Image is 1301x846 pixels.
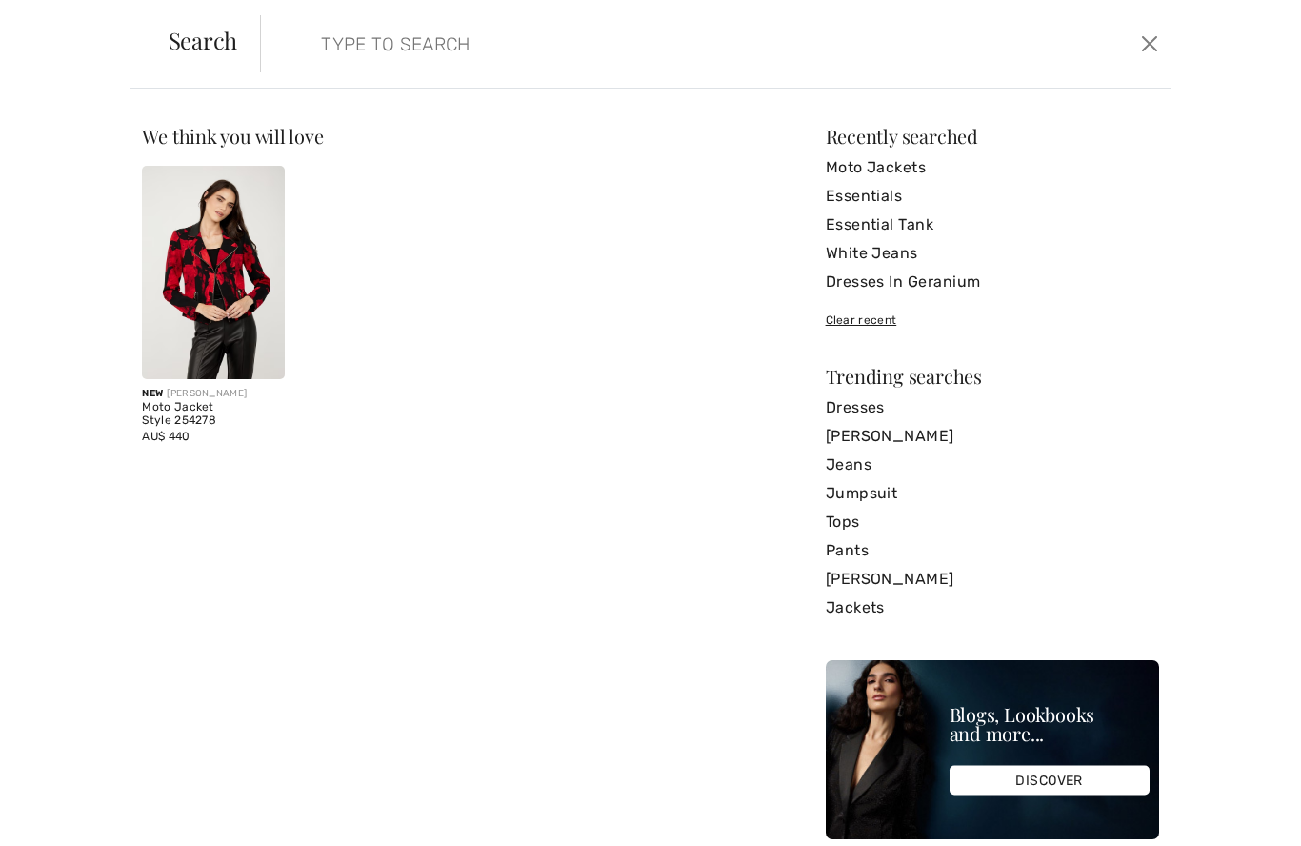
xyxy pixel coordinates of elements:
a: Jumpsuit [826,479,1159,508]
a: Dresses In Geranium [826,268,1159,296]
a: Jeans [826,451,1159,479]
div: [PERSON_NAME] [142,387,284,401]
img: Moto Jacket Style 254278. Red/black [142,166,284,379]
div: Blogs, Lookbooks and more... [950,705,1150,743]
input: TYPE TO SEARCH [307,15,928,72]
div: Trending searches [826,367,1159,386]
a: Dresses [826,393,1159,422]
div: Clear recent [826,312,1159,329]
button: Close [1135,29,1164,59]
div: Recently searched [826,127,1159,146]
a: Essentials [826,182,1159,211]
span: We think you will love [142,123,323,149]
a: Jackets [826,594,1159,622]
span: New [142,388,163,399]
span: Search [169,29,238,51]
a: [PERSON_NAME] [826,422,1159,451]
a: Moto Jackets [826,153,1159,182]
div: Moto Jacket Style 254278 [142,401,284,428]
img: Blogs, Lookbooks and more... [826,660,1159,839]
a: Tops [826,508,1159,536]
a: [PERSON_NAME] [826,565,1159,594]
span: AU$ 440 [142,430,190,443]
a: Essential Tank [826,211,1159,239]
a: Pants [826,536,1159,565]
div: DISCOVER [950,766,1150,796]
a: White Jeans [826,239,1159,268]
